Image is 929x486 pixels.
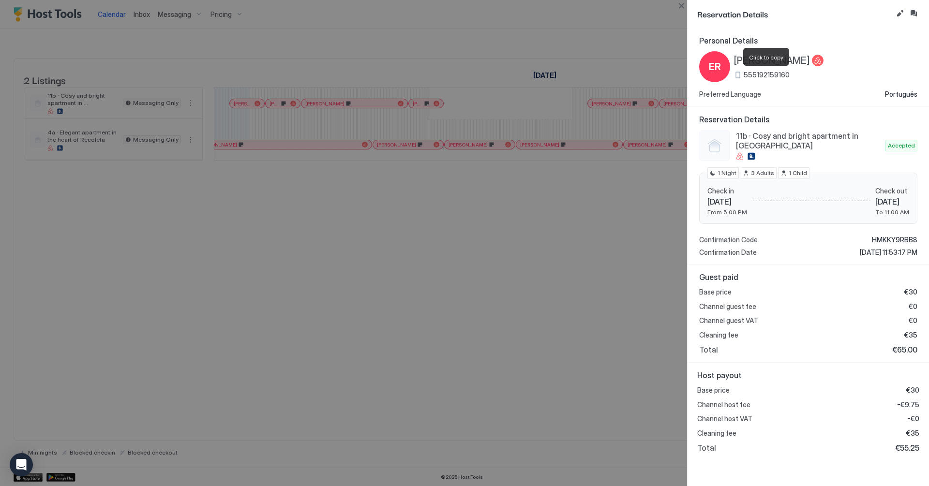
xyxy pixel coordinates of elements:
[909,316,917,325] span: €0
[699,115,917,124] span: Reservation Details
[697,443,716,453] span: Total
[709,59,721,74] span: ER
[697,414,752,423] span: Channel host VAT
[904,288,917,296] span: €30
[906,429,919,438] span: €35
[875,208,909,216] span: To 11:00 AM
[699,248,757,257] span: Confirmation Date
[908,8,919,19] button: Inbox
[736,131,882,150] span: 11b · Cosy and bright apartment in [GEOGRAPHIC_DATA]
[718,169,736,177] span: 1 Night
[888,141,915,150] span: Accepted
[894,8,906,19] button: Edit reservation
[907,414,919,423] span: -€0
[699,331,738,339] span: Cleaning fee
[699,302,756,311] span: Channel guest fee
[860,248,917,257] span: [DATE] 11:53:17 PM
[789,169,807,177] span: 1 Child
[697,386,730,395] span: Base price
[904,331,917,339] span: €35
[749,54,783,61] span: Click to copy
[707,187,747,195] span: Check in
[699,272,917,282] span: Guest paid
[699,236,758,244] span: Confirmation Code
[897,400,919,409] span: -€9.75
[707,208,747,216] span: From 5:00 PM
[875,197,909,206] span: [DATE]
[699,36,917,45] span: Personal Details
[895,443,919,453] span: €55.25
[909,302,917,311] span: €0
[751,169,774,177] span: 3 Adults
[699,288,732,296] span: Base price
[875,187,909,195] span: Check out
[734,55,810,67] span: [PERSON_NAME]
[697,400,750,409] span: Channel host fee
[707,197,747,206] span: [DATE]
[697,429,736,438] span: Cleaning fee
[699,345,718,354] span: Total
[697,370,919,380] span: Host payout
[699,90,761,99] span: Preferred Language
[697,8,892,20] span: Reservation Details
[892,345,917,354] span: €65.00
[699,316,758,325] span: Channel guest VAT
[906,386,919,395] span: €30
[744,71,790,79] span: 555192159160
[872,236,917,244] span: HMKKY9RBB8
[885,90,917,99] span: Português
[10,453,33,476] div: Open Intercom Messenger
